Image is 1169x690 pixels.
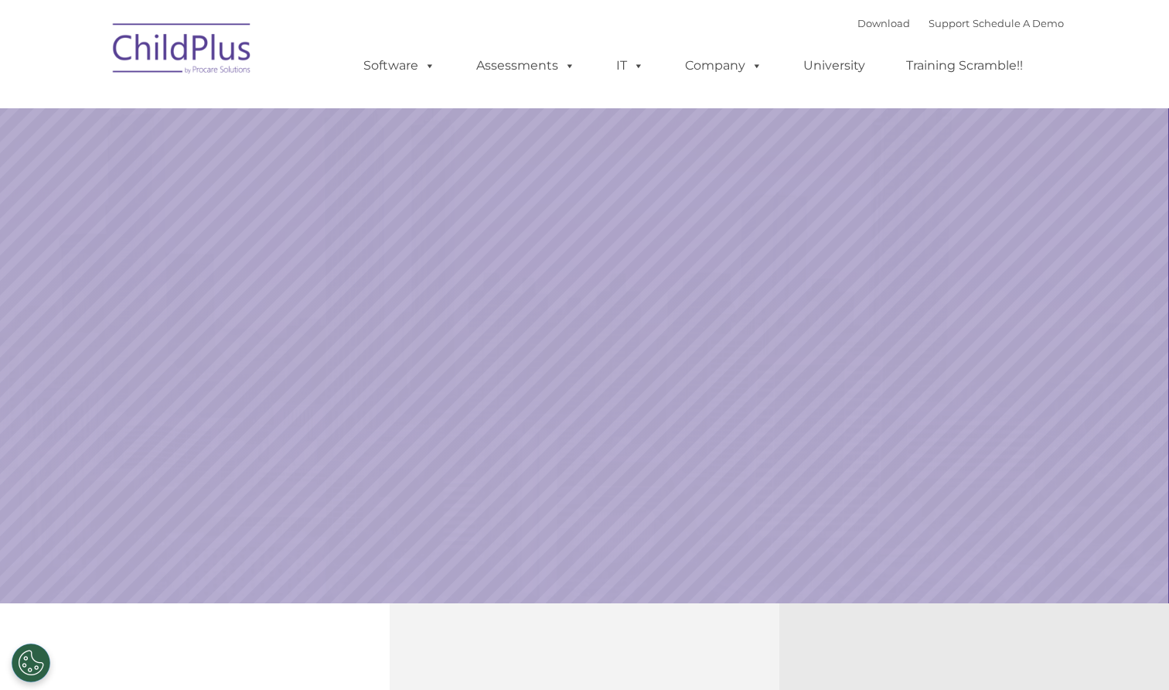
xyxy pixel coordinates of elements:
[794,348,995,400] a: Learn More
[788,50,881,81] a: University
[891,50,1038,81] a: Training Scramble!!
[348,50,451,81] a: Software
[461,50,591,81] a: Assessments
[857,17,910,29] a: Download
[973,17,1064,29] a: Schedule A Demo
[105,12,260,90] img: ChildPlus by Procare Solutions
[670,50,778,81] a: Company
[601,50,659,81] a: IT
[12,644,50,682] button: Cookies Settings
[857,17,1064,29] font: |
[929,17,970,29] a: Support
